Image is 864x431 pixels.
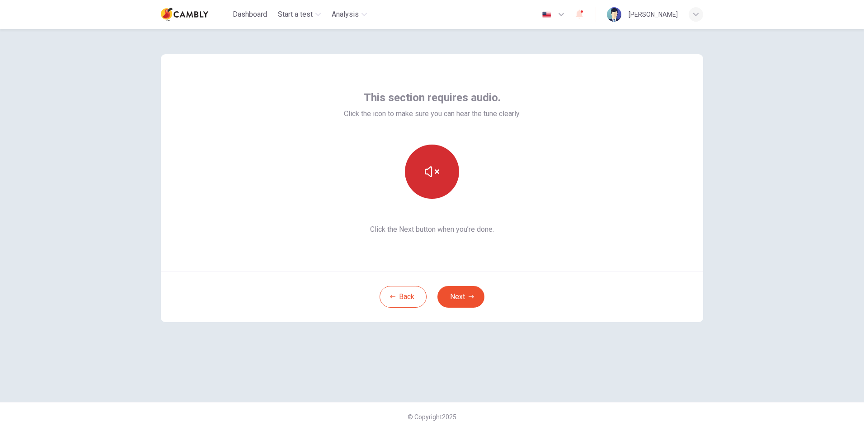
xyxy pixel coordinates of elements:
button: Next [437,286,484,308]
div: [PERSON_NAME] [629,9,678,20]
span: Dashboard [233,9,267,20]
img: Profile picture [607,7,621,22]
span: Click the icon to make sure you can hear the tune clearly. [344,108,521,119]
span: This section requires audio. [364,90,501,105]
button: Start a test [274,6,324,23]
span: Analysis [332,9,359,20]
button: Back [380,286,427,308]
span: Start a test [278,9,313,20]
img: Cambly logo [161,5,208,23]
button: Dashboard [229,6,271,23]
span: © Copyright 2025 [408,413,456,421]
img: en [541,11,552,18]
a: Cambly logo [161,5,229,23]
button: Analysis [328,6,371,23]
span: Click the Next button when you’re done. [344,224,521,235]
